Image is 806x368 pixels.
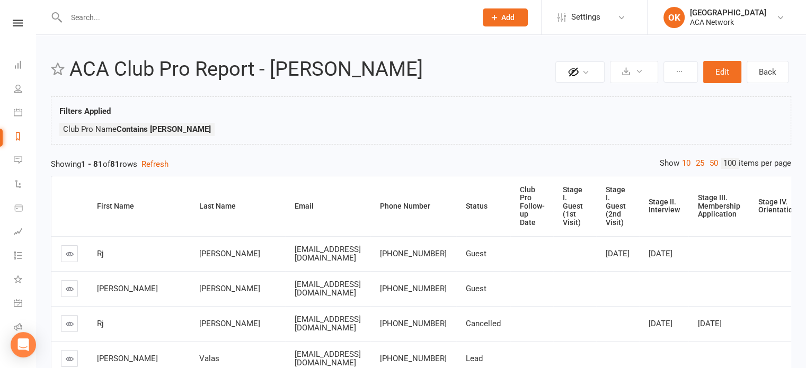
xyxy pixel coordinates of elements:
[199,354,219,363] span: Valas
[747,61,789,83] a: Back
[483,8,528,26] button: Add
[14,316,36,340] a: Roll call kiosk mode
[721,158,739,169] a: 100
[679,158,693,169] a: 10
[380,319,447,328] span: [PHONE_NUMBER]
[97,249,104,258] span: Rj
[141,158,169,170] button: Refresh
[14,78,36,102] a: People
[295,315,361,333] span: [EMAIL_ADDRESS][DOMAIN_NAME]
[606,186,631,227] div: Stage I. Guest (2nd Visit)
[97,354,158,363] span: [PERSON_NAME]
[501,13,515,22] span: Add
[466,202,502,210] div: Status
[466,249,486,258] span: Guest
[97,319,104,328] span: Rj
[571,5,600,29] span: Settings
[606,249,630,258] span: [DATE]
[660,158,791,169] div: Show items per page
[69,58,553,80] h2: ACA Club Pro Report - [PERSON_NAME]
[199,249,260,258] span: [PERSON_NAME]
[690,8,766,17] div: [GEOGRAPHIC_DATA]
[295,245,361,263] span: [EMAIL_ADDRESS][DOMAIN_NAME]
[199,284,260,293] span: [PERSON_NAME]
[14,268,36,292] a: What's New
[703,61,741,83] button: Edit
[649,249,672,258] span: [DATE]
[520,186,545,227] div: Club Pro Follow-up Date
[380,354,447,363] span: [PHONE_NUMBER]
[14,125,36,149] a: Reports
[380,284,447,293] span: [PHONE_NUMBER]
[698,319,722,328] span: [DATE]
[380,202,448,210] div: Phone Number
[466,354,483,363] span: Lead
[117,124,211,134] strong: Contains [PERSON_NAME]
[63,10,469,25] input: Search...
[466,319,501,328] span: Cancelled
[14,197,36,221] a: Product Sales
[663,7,685,28] div: OK
[14,54,36,78] a: Dashboard
[707,158,721,169] a: 50
[81,159,103,169] strong: 1 - 81
[14,292,36,316] a: General attendance kiosk mode
[758,198,797,214] div: Stage IV. Orientation
[649,319,672,328] span: [DATE]
[693,158,707,169] a: 25
[295,349,361,368] span: [EMAIL_ADDRESS][DOMAIN_NAME]
[295,280,361,298] span: [EMAIL_ADDRESS][DOMAIN_NAME]
[466,284,486,293] span: Guest
[97,284,158,293] span: [PERSON_NAME]
[199,319,260,328] span: [PERSON_NAME]
[59,106,111,116] strong: Filters Applied
[14,221,36,245] a: Assessments
[563,186,588,227] div: Stage I. Guest (1st Visit)
[690,17,766,27] div: ACA Network
[14,102,36,125] a: Calendar
[199,202,277,210] div: Last Name
[97,202,181,210] div: First Name
[51,158,791,170] div: Showing of rows
[649,198,680,214] div: Stage II. Interview
[698,194,740,218] div: Stage III. Membership Application
[110,159,120,169] strong: 81
[295,202,362,210] div: Email
[63,124,211,134] span: Club Pro Name
[380,249,447,258] span: [PHONE_NUMBER]
[11,332,36,357] div: Open Intercom Messenger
